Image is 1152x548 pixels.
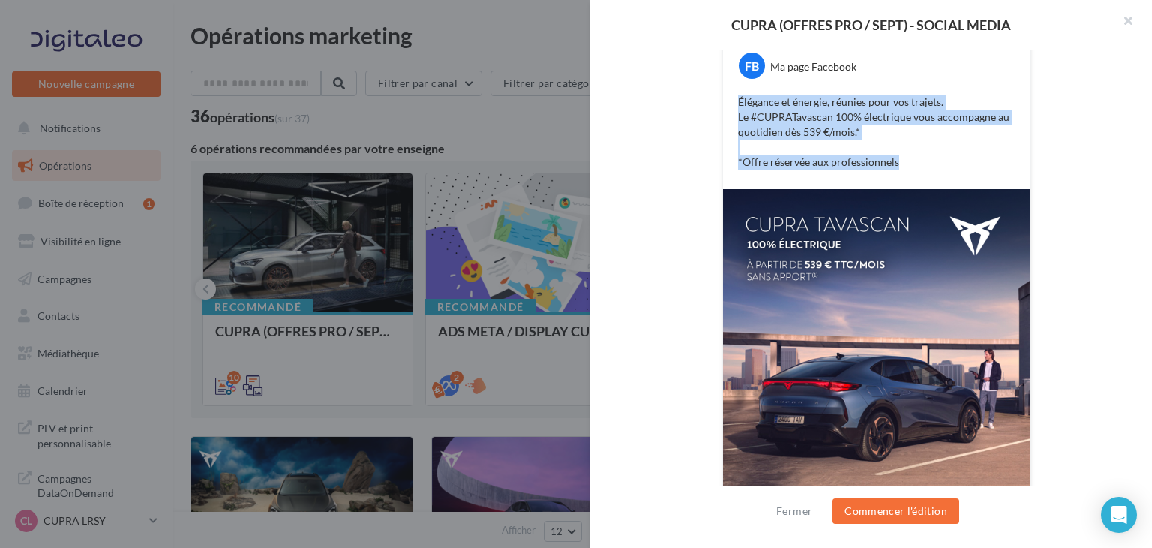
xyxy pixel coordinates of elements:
div: CUPRA (OFFRES PRO / SEPT) - SOCIAL MEDIA [613,18,1128,32]
button: Commencer l'édition [832,498,959,524]
div: Ma page Facebook [770,59,856,74]
p: Élégance et énergie, réunies pour vos trajets. Le #CUPRATavascan 100% électrique vous accompagne ... [738,95,1015,170]
div: Open Intercom Messenger [1101,497,1137,533]
div: FB [739,53,765,79]
button: Fermer [770,502,818,520]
